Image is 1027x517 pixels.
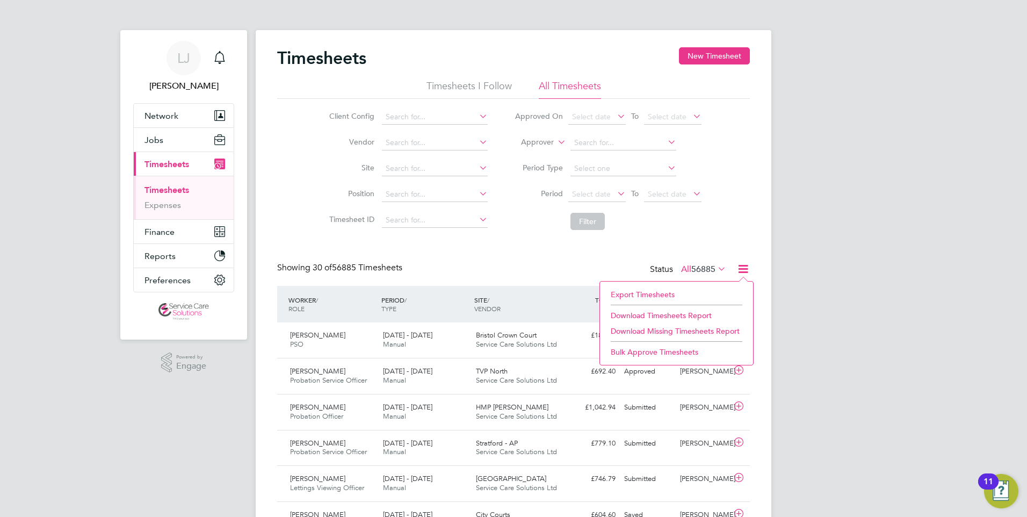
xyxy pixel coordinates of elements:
[383,403,432,412] span: [DATE] - [DATE]
[476,376,557,385] span: Service Care Solutions Ltd
[676,363,732,380] div: [PERSON_NAME]
[326,163,374,173] label: Site
[383,376,406,385] span: Manual
[290,447,367,456] span: Probation Service Officer
[134,152,234,176] button: Timesheets
[564,363,620,380] div: £692.40
[383,331,432,340] span: [DATE] - [DATE]
[515,189,563,198] label: Period
[158,303,209,320] img: servicecare-logo-retina.png
[383,483,406,492] span: Manual
[515,111,563,121] label: Approved On
[474,304,501,313] span: VENDOR
[605,344,748,360] li: Bulk Approve Timesheets
[564,399,620,417] div: £1,042.94
[383,340,406,349] span: Manual
[326,189,374,198] label: Position
[676,470,732,488] div: [PERSON_NAME]
[383,367,432,376] span: [DATE] - [DATE]
[620,435,676,453] div: Submitted
[476,403,548,412] span: HMP [PERSON_NAME]
[144,159,189,169] span: Timesheets
[177,51,190,65] span: LJ
[648,112,686,121] span: Select date
[383,412,406,421] span: Manual
[564,327,620,344] div: £184.64
[383,447,406,456] span: Manual
[691,264,715,275] span: 56885
[290,403,345,412] span: [PERSON_NAME]
[572,112,611,121] span: Select date
[628,186,642,200] span: To
[290,376,367,385] span: Probation Service Officer
[572,189,611,199] span: Select date
[570,135,676,150] input: Search for...
[476,439,518,448] span: Stratford - AP
[650,262,728,277] div: Status
[605,308,748,323] li: Download Timesheets Report
[290,439,345,448] span: [PERSON_NAME]
[383,439,432,448] span: [DATE] - [DATE]
[476,447,557,456] span: Service Care Solutions Ltd
[290,412,343,421] span: Probation Officer
[133,80,234,92] span: Lucy Jolley
[539,80,601,99] li: All Timesheets
[134,104,234,127] button: Network
[620,399,676,417] div: Submitted
[176,362,206,371] span: Engage
[515,163,563,173] label: Period Type
[313,262,402,273] span: 56885 Timesheets
[144,135,163,145] span: Jobs
[290,340,303,349] span: PSO
[476,367,508,376] span: TVP North
[570,161,676,176] input: Select one
[290,483,364,492] span: Lettings Viewing Officer
[620,363,676,380] div: Approved
[564,435,620,453] div: £779.10
[313,262,332,273] span: 30 of
[983,482,993,496] div: 11
[277,262,404,274] div: Showing
[290,474,345,483] span: [PERSON_NAME]
[605,324,748,339] li: Download Missing Timesheets Report
[144,251,176,261] span: Reports
[133,41,234,92] a: LJ[PERSON_NAME]
[595,296,614,304] span: TOTAL
[161,353,207,373] a: Powered byEngage
[290,331,345,340] span: [PERSON_NAME]
[134,268,234,292] button: Preferences
[326,214,374,224] label: Timesheet ID
[326,111,374,121] label: Client Config
[676,399,732,417] div: [PERSON_NAME]
[487,296,489,304] span: /
[176,353,206,362] span: Powered by
[144,275,191,285] span: Preferences
[381,304,396,313] span: TYPE
[290,367,345,376] span: [PERSON_NAME]
[277,47,366,69] h2: Timesheets
[288,304,305,313] span: ROLE
[605,287,748,302] li: Export Timesheets
[648,189,686,199] span: Select date
[620,470,676,488] div: Submitted
[144,227,175,237] span: Finance
[286,290,379,318] div: WORKER
[476,331,537,340] span: Bristol Crown Court
[134,176,234,219] div: Timesheets
[382,110,488,125] input: Search for...
[134,128,234,152] button: Jobs
[426,80,512,99] li: Timesheets I Follow
[681,264,726,275] label: All
[984,474,1018,508] button: Open Resource Center, 11 new notifications
[120,30,247,340] nav: Main navigation
[476,340,557,349] span: Service Care Solutions Ltd
[383,474,432,483] span: [DATE] - [DATE]
[326,137,374,147] label: Vendor
[382,161,488,176] input: Search for...
[134,244,234,268] button: Reports
[133,303,234,320] a: Go to home page
[476,412,557,421] span: Service Care Solutions Ltd
[679,47,750,64] button: New Timesheet
[570,213,605,230] button: Filter
[505,137,554,148] label: Approver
